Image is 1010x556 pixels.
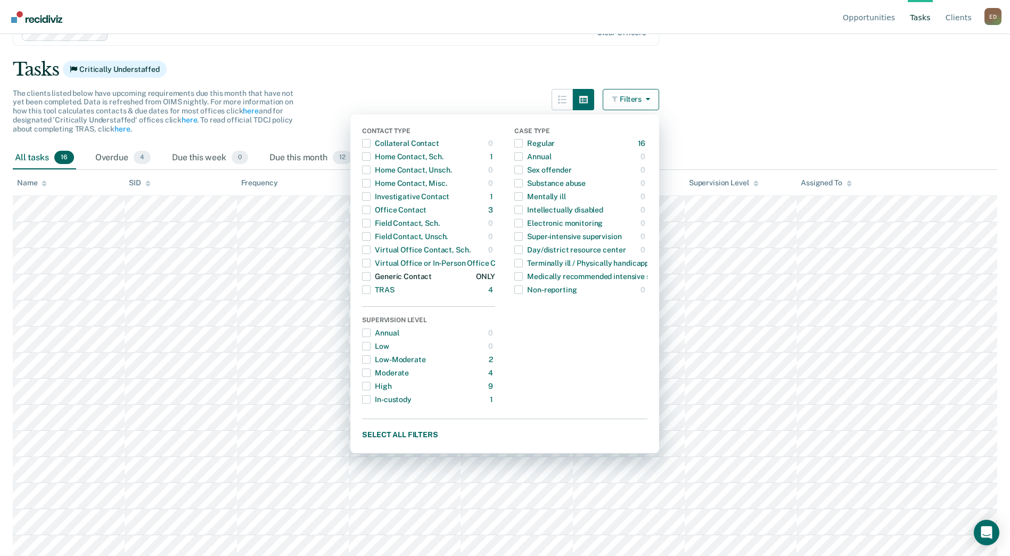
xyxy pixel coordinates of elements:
div: 0 [641,201,647,218]
div: Open Intercom Messenger [974,520,999,545]
div: Regular [514,135,555,152]
div: Home Contact, Sch. [362,148,443,165]
div: Overdue4 [93,146,153,170]
div: Electronic monitoring [514,215,603,232]
div: Day/district resource center [514,241,626,258]
div: Intellectually disabled [514,201,603,218]
div: 0 [641,161,647,178]
div: Field Contact, Sch. [362,215,439,232]
div: 2 [489,351,495,368]
div: In-custody [362,391,412,408]
div: Office Contact [362,201,426,218]
div: Due this month12 [267,146,354,170]
div: Collateral Contact [362,135,439,152]
div: Virtual Office Contact, Sch. [362,241,470,258]
div: Supervision Level [362,316,495,326]
div: Due this week0 [170,146,250,170]
div: 9 [488,378,495,395]
div: 0 [488,241,495,258]
div: Substance abuse [514,175,586,192]
div: Contact Type [362,127,495,137]
div: 0 [641,215,647,232]
div: 1 [490,148,495,165]
div: Home Contact, Misc. [362,175,447,192]
div: Supervision Level [689,178,759,187]
div: 0 [488,135,495,152]
div: Home Contact, Unsch. [362,161,451,178]
div: 0 [641,175,647,192]
div: 0 [488,215,495,232]
div: Medically recommended intensive supervision [514,268,685,285]
div: 0 [641,281,647,298]
div: Field Contact, Unsch. [362,228,448,245]
div: 0 [641,188,647,205]
div: Moderate [362,364,409,381]
span: Critically Understaffed [63,61,167,78]
div: 16 [638,135,648,152]
div: Low [362,338,389,355]
div: 0 [641,228,647,245]
a: here [182,116,197,124]
span: 4 [134,151,151,165]
button: Select all filters [362,428,647,441]
div: 1 [490,188,495,205]
div: ONLY [476,268,495,285]
div: Name [17,178,47,187]
div: Non-reporting [514,281,577,298]
div: 0 [488,175,495,192]
a: here [243,107,258,115]
div: 0 [488,228,495,245]
div: SID [129,178,151,187]
div: Low-Moderate [362,351,425,368]
div: 3 [488,201,495,218]
span: 16 [54,151,74,165]
div: Annual [514,148,551,165]
div: Case Type [514,127,647,137]
button: Filters [603,89,659,110]
button: Profile dropdown button [984,8,1001,25]
div: 0 [488,161,495,178]
div: Mentally ill [514,188,565,205]
div: 0 [488,324,495,341]
div: E D [984,8,1001,25]
div: Super-intensive supervision [514,228,621,245]
img: Recidiviz [11,11,62,23]
div: 4 [488,281,495,298]
div: 4 [488,364,495,381]
div: Investigative Contact [362,188,449,205]
div: Generic Contact [362,268,432,285]
div: 0 [641,148,647,165]
div: High [362,378,391,395]
div: Assigned To [801,178,851,187]
div: Annual [362,324,399,341]
div: 0 [641,241,647,258]
div: 0 [488,338,495,355]
span: 12 [333,151,352,165]
span: 0 [232,151,248,165]
div: Virtual Office or In-Person Office Contact [362,255,519,272]
div: Sex offender [514,161,571,178]
span: The clients listed below have upcoming requirements due this month that have not yet been complet... [13,89,293,133]
div: Dropdown Menu [350,115,659,454]
div: Tasks [13,59,997,80]
a: here [114,125,130,133]
div: 1 [490,391,495,408]
div: TRAS [362,281,394,298]
div: All tasks16 [13,146,76,170]
div: Terminally ill / Physically handicapped [514,255,658,272]
div: Frequency [241,178,278,187]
